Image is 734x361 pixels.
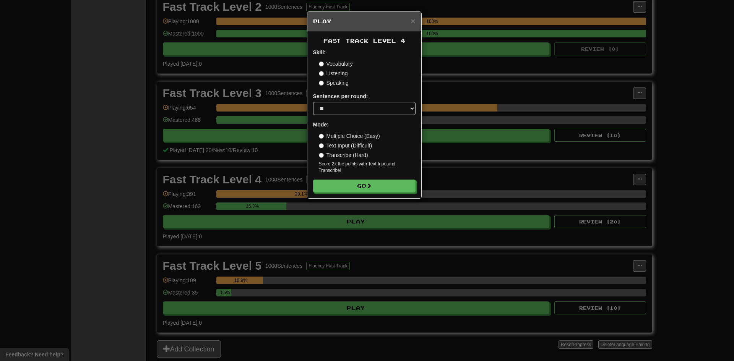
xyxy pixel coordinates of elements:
[319,62,324,66] input: Vocabulary
[319,79,349,87] label: Speaking
[313,49,326,55] strong: Skill:
[313,180,416,193] button: Go
[319,71,324,76] input: Listening
[319,142,372,149] label: Text Input (Difficult)
[319,60,353,68] label: Vocabulary
[313,18,416,25] h5: Play
[319,70,348,77] label: Listening
[319,143,324,148] input: Text Input (Difficult)
[313,121,329,128] strong: Mode:
[319,153,324,158] input: Transcribe (Hard)
[323,37,405,44] span: Fast Track Level 4
[411,16,415,25] span: ×
[319,81,324,86] input: Speaking
[319,132,380,140] label: Multiple Choice (Easy)
[319,161,416,174] small: Score 2x the points with Text Input and Transcribe !
[319,151,368,159] label: Transcribe (Hard)
[411,17,415,25] button: Close
[319,134,324,139] input: Multiple Choice (Easy)
[313,92,368,100] label: Sentences per round:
